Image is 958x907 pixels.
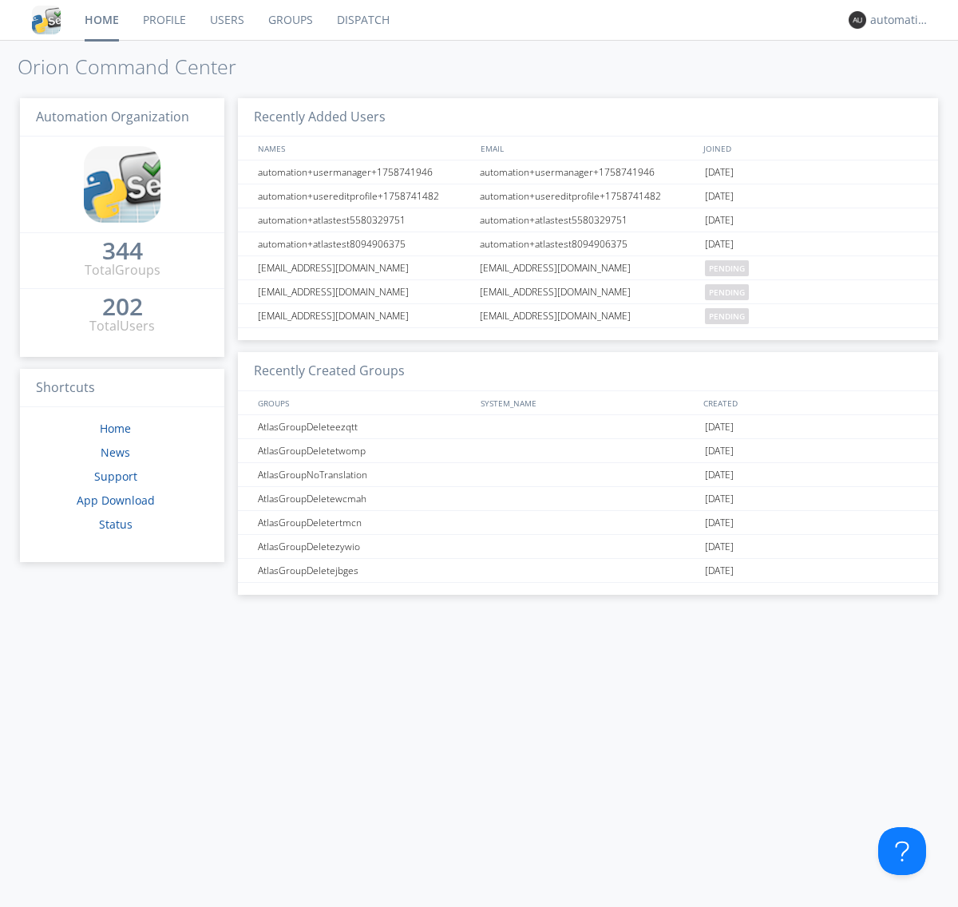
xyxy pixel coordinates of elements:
span: pending [705,308,749,324]
span: [DATE] [705,160,734,184]
div: SYSTEM_NAME [477,391,699,414]
a: 202 [102,299,143,317]
div: [EMAIL_ADDRESS][DOMAIN_NAME] [476,256,701,279]
h3: Recently Added Users [238,98,938,137]
span: [DATE] [705,511,734,535]
div: Total Groups [85,261,160,279]
a: automation+atlastest8094906375automation+atlastest8094906375[DATE] [238,232,938,256]
a: AtlasGroupDeletewcmah[DATE] [238,487,938,511]
div: automation+atlastest5580329751 [254,208,475,232]
a: AtlasGroupDeletezywio[DATE] [238,535,938,559]
img: 373638.png [849,11,866,29]
a: News [101,445,130,460]
a: Home [100,421,131,436]
iframe: Toggle Customer Support [878,827,926,875]
span: [DATE] [705,439,734,463]
span: [DATE] [705,208,734,232]
div: GROUPS [254,391,473,414]
a: AtlasGroupDeletertmcn[DATE] [238,511,938,535]
div: 202 [102,299,143,315]
div: [EMAIL_ADDRESS][DOMAIN_NAME] [254,256,475,279]
a: AtlasGroupDeleteezqtt[DATE] [238,415,938,439]
a: 344 [102,243,143,261]
a: automation+atlastest5580329751automation+atlastest5580329751[DATE] [238,208,938,232]
div: automation+atlastest8094906375 [254,232,475,255]
span: pending [705,260,749,276]
span: [DATE] [705,415,734,439]
h3: Shortcuts [20,369,224,408]
span: [DATE] [705,184,734,208]
div: NAMES [254,137,473,160]
div: automation+usereditprofile+1758741482 [254,184,475,208]
div: automation+usermanager+1758741946 [476,160,701,184]
span: [DATE] [705,232,734,256]
img: cddb5a64eb264b2086981ab96f4c1ba7 [84,146,160,223]
span: [DATE] [705,463,734,487]
div: Total Users [89,317,155,335]
div: [EMAIL_ADDRESS][DOMAIN_NAME] [254,304,475,327]
a: [EMAIL_ADDRESS][DOMAIN_NAME][EMAIL_ADDRESS][DOMAIN_NAME]pending [238,304,938,328]
div: automation+atlas0009 [870,12,930,28]
div: AtlasGroupDeletertmcn [254,511,475,534]
div: automation+usermanager+1758741946 [254,160,475,184]
div: [EMAIL_ADDRESS][DOMAIN_NAME] [476,280,701,303]
div: AtlasGroupDeleteezqtt [254,415,475,438]
h3: Recently Created Groups [238,352,938,391]
div: [EMAIL_ADDRESS][DOMAIN_NAME] [476,304,701,327]
img: cddb5a64eb264b2086981ab96f4c1ba7 [32,6,61,34]
span: [DATE] [705,535,734,559]
div: JOINED [699,137,923,160]
div: [EMAIL_ADDRESS][DOMAIN_NAME] [254,280,475,303]
span: pending [705,284,749,300]
div: EMAIL [477,137,699,160]
div: AtlasGroupDeletejbges [254,559,475,582]
div: CREATED [699,391,923,414]
a: [EMAIL_ADDRESS][DOMAIN_NAME][EMAIL_ADDRESS][DOMAIN_NAME]pending [238,280,938,304]
span: Automation Organization [36,108,189,125]
div: 344 [102,243,143,259]
div: automation+usereditprofile+1758741482 [476,184,701,208]
a: AtlasGroupDeletetwomp[DATE] [238,439,938,463]
div: automation+atlastest5580329751 [476,208,701,232]
div: AtlasGroupDeletewcmah [254,487,475,510]
div: automation+atlastest8094906375 [476,232,701,255]
span: [DATE] [705,487,734,511]
a: AtlasGroupNoTranslation[DATE] [238,463,938,487]
a: Support [94,469,137,484]
a: App Download [77,493,155,508]
a: automation+usermanager+1758741946automation+usermanager+1758741946[DATE] [238,160,938,184]
a: [EMAIL_ADDRESS][DOMAIN_NAME][EMAIL_ADDRESS][DOMAIN_NAME]pending [238,256,938,280]
div: AtlasGroupDeletezywio [254,535,475,558]
span: [DATE] [705,559,734,583]
a: AtlasGroupDeletejbges[DATE] [238,559,938,583]
a: Status [99,517,133,532]
a: automation+usereditprofile+1758741482automation+usereditprofile+1758741482[DATE] [238,184,938,208]
div: AtlasGroupDeletetwomp [254,439,475,462]
div: AtlasGroupNoTranslation [254,463,475,486]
